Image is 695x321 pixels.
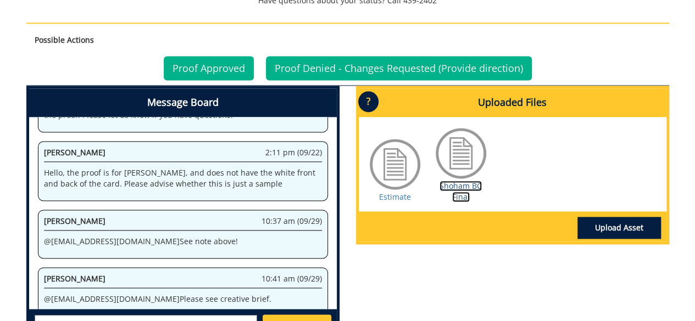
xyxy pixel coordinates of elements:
[29,88,337,117] h4: Message Board
[44,294,322,305] p: @ [EMAIL_ADDRESS][DOMAIN_NAME] Please see creative brief.
[164,56,254,80] a: Proof Approved
[44,147,105,157] span: [PERSON_NAME]
[35,35,94,45] strong: Possible Actions
[577,217,661,239] a: Upload Asset
[44,273,105,284] span: [PERSON_NAME]
[358,91,379,112] p: ?
[44,236,322,247] p: @ [EMAIL_ADDRESS][DOMAIN_NAME] See note above!
[359,88,666,117] h4: Uploaded Files
[440,181,482,202] a: Shoham BC Final
[262,216,322,227] span: 10:37 am (09/29)
[44,216,105,226] span: [PERSON_NAME]
[44,167,322,189] p: Hello, the proof is for [PERSON_NAME], and does not have the white front and back of the card. Pl...
[266,56,532,80] a: Proof Denied - Changes Requested (Provide direction)
[262,273,322,284] span: 10:41 am (09/29)
[379,192,411,202] a: Estimate
[265,147,322,158] span: 2:11 pm (09/22)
